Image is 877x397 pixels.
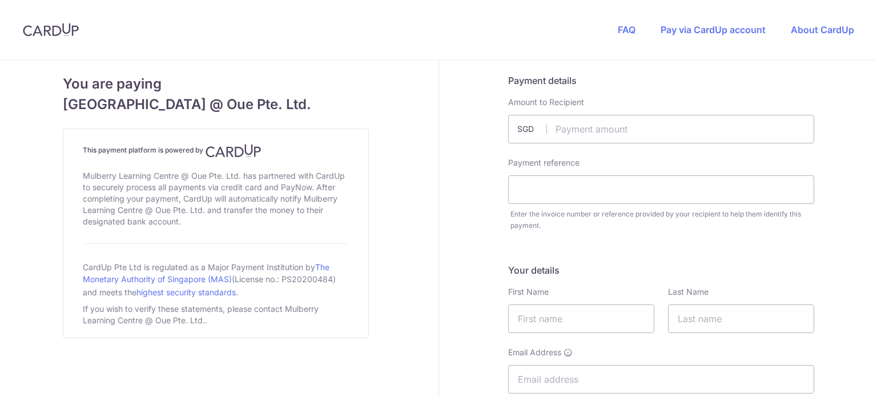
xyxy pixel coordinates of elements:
div: Mulberry Learning Centre @ Oue Pte. Ltd. has partnered with CardUp to securely process all paymen... [83,168,349,230]
input: Email address [508,365,814,394]
span: You are paying [63,74,369,94]
span: SGD [517,123,547,135]
input: Last name [668,304,814,333]
label: Amount to Recipient [508,97,584,108]
h5: Your details [508,263,814,277]
label: Payment reference [508,157,580,169]
img: CardUp [206,144,262,158]
span: Email Address [508,347,561,358]
span: [GEOGRAPHIC_DATA] @ Oue Pte. Ltd. [63,94,369,115]
img: CardUp [23,23,79,37]
div: CardUp Pte Ltd is regulated as a Major Payment Institution by (License no.: PS20200484) and meets... [83,258,349,301]
div: Enter the invoice number or reference provided by your recipient to help them identify this payment. [510,208,814,231]
a: About CardUp [791,24,854,35]
div: If you wish to verify these statements, please contact Mulberry Learning Centre @ Oue Pte. Ltd.. [83,301,349,328]
a: highest security standards [136,287,236,297]
input: Payment amount [508,115,814,143]
h4: This payment platform is powered by [83,144,349,158]
label: Last Name [668,286,709,298]
a: FAQ [618,24,635,35]
label: First Name [508,286,549,298]
h5: Payment details [508,74,814,87]
a: Pay via CardUp account [661,24,766,35]
input: First name [508,304,654,333]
